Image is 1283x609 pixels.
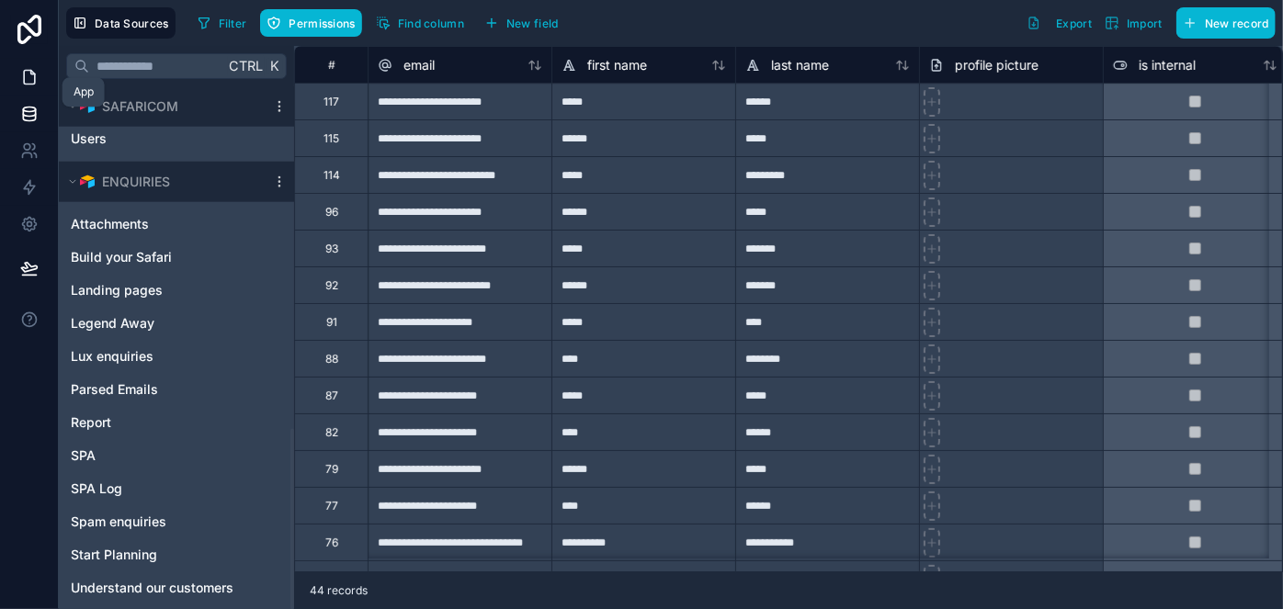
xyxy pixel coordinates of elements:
div: Lux enquiries [62,342,290,371]
div: App [74,85,94,99]
button: Export [1020,7,1098,39]
a: New record [1169,7,1276,39]
span: Data Sources [95,17,169,30]
a: SPA Log [71,479,245,498]
div: 114 [324,168,340,183]
div: 93 [325,242,338,256]
span: SPA [71,446,96,465]
button: New record [1176,7,1276,39]
span: profile picture [955,56,1039,74]
button: Permissions [260,9,361,37]
img: Airtable Logo [80,175,95,189]
a: Landing pages [71,281,245,299]
div: Report [62,408,290,437]
span: K [267,60,280,73]
a: Understand our customers [71,579,245,597]
div: 87 [325,389,338,403]
span: Attachments [71,215,149,233]
span: Spam enquiries [71,513,166,531]
a: Lux enquiries [71,347,245,366]
span: Filter [219,17,247,30]
button: New field [478,9,565,37]
div: Users [62,124,290,153]
span: Permissions [289,17,355,30]
a: Report [71,413,245,432]
div: Attachments [62,209,290,239]
a: Start Planning [71,546,245,564]
span: New record [1205,17,1269,30]
span: last name [771,56,829,74]
a: Legend Away [71,314,245,333]
div: 88 [325,352,338,367]
a: Permissions [260,9,369,37]
span: Report [71,413,111,432]
div: Legend Away [62,309,290,338]
button: Filter [190,9,254,37]
div: Understand our customers [62,573,290,603]
span: SPA Log [71,479,122,498]
div: 77 [325,499,338,513]
div: Parsed Emails [62,375,290,404]
span: Find column [398,17,464,30]
button: Airtable LogoENQUIRIES [62,169,265,195]
div: 117 [324,95,339,109]
span: New field [506,17,559,30]
span: first name [587,56,647,74]
div: SPA Log [62,474,290,503]
div: 76 [325,536,338,550]
a: Users [71,130,245,148]
div: 91 [326,315,337,330]
span: Import [1127,17,1163,30]
div: 82 [325,425,338,440]
span: Landing pages [71,281,163,299]
span: ENQUIRIES [102,173,170,191]
div: 79 [325,462,338,477]
a: Attachments [71,215,245,233]
button: Import [1098,7,1169,39]
div: Build your Safari [62,242,290,272]
button: Data Sources [66,7,176,39]
span: 44 records [310,583,368,598]
span: Users [71,130,107,148]
a: SPA [71,446,245,465]
div: Start Planning [62,540,290,570]
span: Build your Safari [71,248,172,266]
div: 115 [324,131,339,146]
div: Landing pages [62,276,290,305]
div: # [309,58,354,72]
span: Legend Away [71,314,154,333]
a: Parsed Emails [71,380,245,399]
a: Spam enquiries [71,513,245,531]
a: Build your Safari [71,248,245,266]
span: email [403,56,435,74]
div: 92 [325,278,338,293]
span: Lux enquiries [71,347,153,366]
span: SAFARICOM [102,97,178,116]
span: is internal [1139,56,1196,74]
span: Parsed Emails [71,380,158,399]
div: 96 [325,205,338,220]
div: SPA [62,441,290,470]
span: Export [1056,17,1092,30]
div: Spam enquiries [62,507,290,536]
span: Ctrl [227,54,265,77]
button: Find column [369,9,471,37]
span: Understand our customers [71,579,233,597]
button: Airtable LogoSAFARICOM [62,94,265,119]
span: Start Planning [71,546,157,564]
